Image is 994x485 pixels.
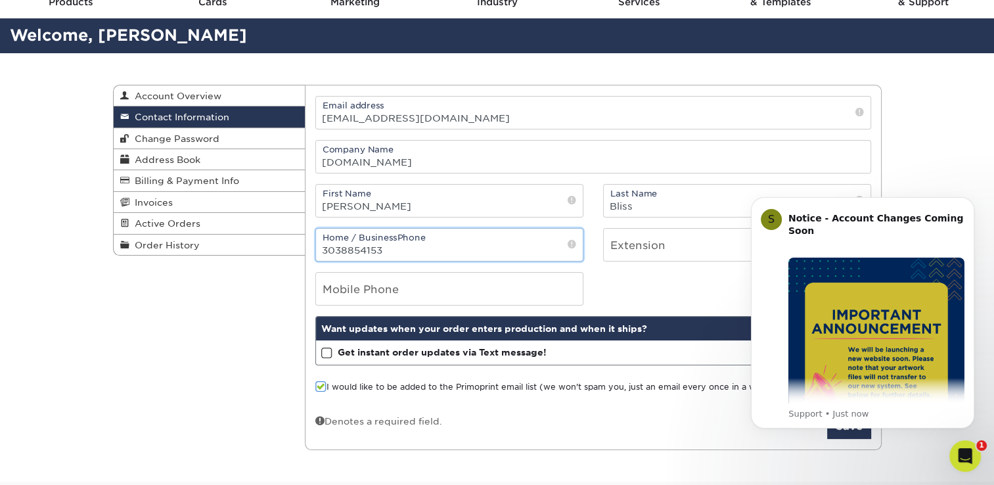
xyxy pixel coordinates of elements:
[129,197,173,208] span: Invoices
[129,218,200,229] span: Active Orders
[129,240,200,250] span: Order History
[114,192,305,213] a: Invoices
[976,440,987,451] span: 1
[114,235,305,255] a: Order History
[315,414,442,428] div: Denotes a required field.
[114,85,305,106] a: Account Overview
[731,177,994,450] iframe: Intercom notifications message
[114,170,305,191] a: Billing & Payment Info
[114,106,305,127] a: Contact Information
[114,149,305,170] a: Address Book
[114,213,305,234] a: Active Orders
[114,128,305,149] a: Change Password
[129,175,239,186] span: Billing & Payment Info
[315,381,777,394] label: I would like to be added to the Primoprint email list (we won't spam you, just an email every onc...
[338,347,547,358] strong: Get instant order updates via Text message!
[129,112,229,122] span: Contact Information
[129,91,221,101] span: Account Overview
[129,133,219,144] span: Change Password
[949,440,981,472] iframe: Intercom live chat
[316,317,870,340] div: Want updates when your order enters production and when it ships?
[3,445,112,480] iframe: Google Customer Reviews
[129,154,200,165] span: Address Book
